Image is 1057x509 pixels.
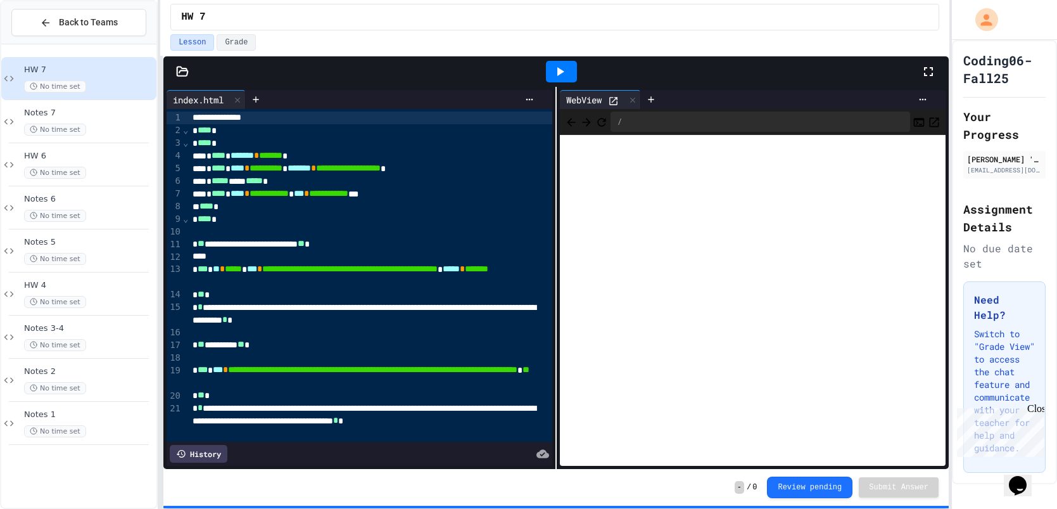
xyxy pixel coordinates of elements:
[859,477,939,498] button: Submit Answer
[967,153,1042,165] div: [PERSON_NAME] '29
[952,403,1044,457] iframe: chat widget
[560,93,608,106] div: WebView
[167,441,182,453] div: 22
[182,125,189,135] span: Fold line
[24,65,154,75] span: HW 7
[24,167,86,179] span: No time set
[560,135,946,467] iframe: Web Preview
[11,9,146,36] button: Back to Teams
[167,263,182,288] div: 13
[167,352,182,364] div: 18
[565,113,578,129] span: Back
[24,425,86,437] span: No time set
[595,114,608,129] button: Refresh
[580,113,593,129] span: Forward
[735,481,744,494] span: -
[167,162,182,175] div: 5
[24,366,154,377] span: Notes 2
[167,137,182,150] div: 3
[24,81,86,93] span: No time set
[167,238,182,251] div: 11
[167,288,182,301] div: 14
[24,237,154,248] span: Notes 5
[5,5,87,81] div: Chat with us now!Close
[24,124,86,136] span: No time set
[24,382,86,394] span: No time set
[967,165,1042,175] div: [EMAIL_ADDRESS][DOMAIN_NAME]
[928,114,940,129] button: Open in new tab
[170,34,214,51] button: Lesson
[24,323,154,334] span: Notes 3-4
[24,280,154,291] span: HW 4
[167,124,182,137] div: 2
[167,112,182,124] div: 1
[167,188,182,200] div: 7
[24,194,154,205] span: Notes 6
[24,409,154,420] span: Notes 1
[560,90,641,109] div: WebView
[963,200,1046,236] h2: Assignment Details
[962,5,1001,34] div: My Account
[167,150,182,162] div: 4
[167,339,182,352] div: 17
[167,251,182,264] div: 12
[24,339,86,351] span: No time set
[1004,458,1044,496] iframe: chat widget
[963,51,1046,87] h1: Coding06-Fall25
[167,93,230,106] div: index.html
[963,241,1046,271] div: No due date set
[181,10,205,25] span: HW 7
[963,108,1046,143] h2: Your Progress
[747,482,751,493] span: /
[167,301,182,326] div: 15
[24,151,154,162] span: HW 6
[752,482,757,493] span: 0
[182,214,189,224] span: Fold line
[217,34,256,51] button: Grade
[167,90,246,109] div: index.html
[59,16,118,29] span: Back to Teams
[24,253,86,265] span: No time set
[167,390,182,403] div: 20
[167,213,182,226] div: 9
[167,175,182,188] div: 6
[167,200,182,213] div: 8
[611,112,910,132] div: /
[167,226,182,238] div: 10
[182,138,189,148] span: Fold line
[24,210,86,222] span: No time set
[24,108,154,119] span: Notes 7
[767,477,852,498] button: Review pending
[974,292,1035,323] h3: Need Help?
[167,326,182,339] div: 16
[913,114,925,129] button: Console
[974,328,1035,454] p: Switch to "Grade View" to access the chat feature and communicate with your teacher for help and ...
[167,403,182,441] div: 21
[24,296,86,308] span: No time set
[167,364,182,390] div: 19
[869,482,928,493] span: Submit Answer
[170,445,227,463] div: History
